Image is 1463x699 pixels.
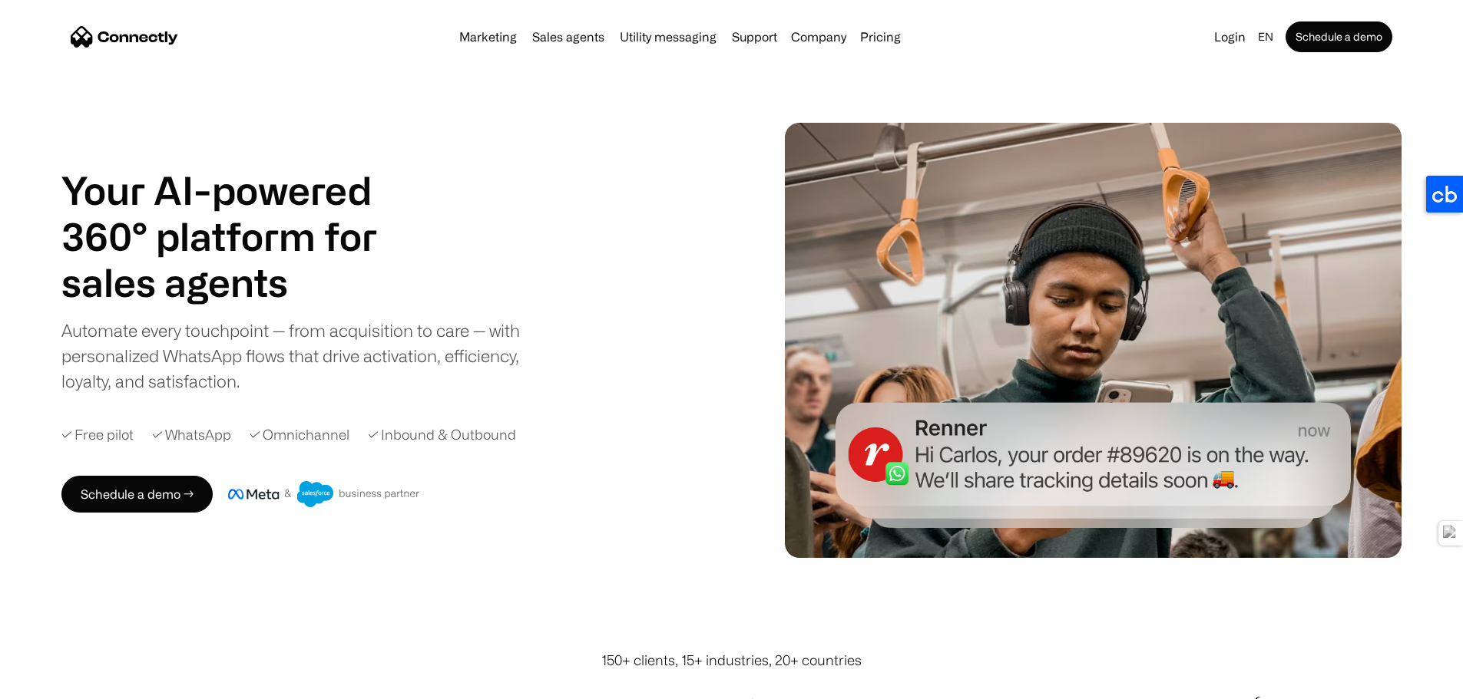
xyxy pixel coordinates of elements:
h1: Your AI-powered 360° platform for [61,167,415,259]
div: ✓ Omnichannel [250,424,349,445]
a: Schedule a demo → [61,476,213,513]
a: Pricing [854,31,907,43]
div: 150+ clients, 15+ industries, 20+ countries [601,650,862,671]
a: Utility messaging [614,31,723,43]
a: home [71,25,178,48]
div: Company [786,26,851,48]
a: Sales agents [526,31,611,43]
a: Schedule a demo [1286,21,1392,52]
a: Marketing [453,31,523,43]
div: carousel [61,259,415,305]
div: ✓ Free pilot [61,424,134,445]
div: ✓ Inbound & Outbound [368,424,516,445]
div: ✓ WhatsApp [152,424,231,445]
div: Company [791,26,846,48]
a: Support [726,31,783,43]
div: 1 of 4 [61,259,415,305]
div: Automate every touchpoint — from acquisition to care — with personalized WhatsApp flows that driv... [61,318,545,394]
div: en [1252,26,1283,48]
h1: sales agents [61,259,415,305]
img: Meta and Salesforce business partner badge. [228,481,420,507]
div: en [1258,26,1273,48]
a: Login [1208,26,1252,48]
